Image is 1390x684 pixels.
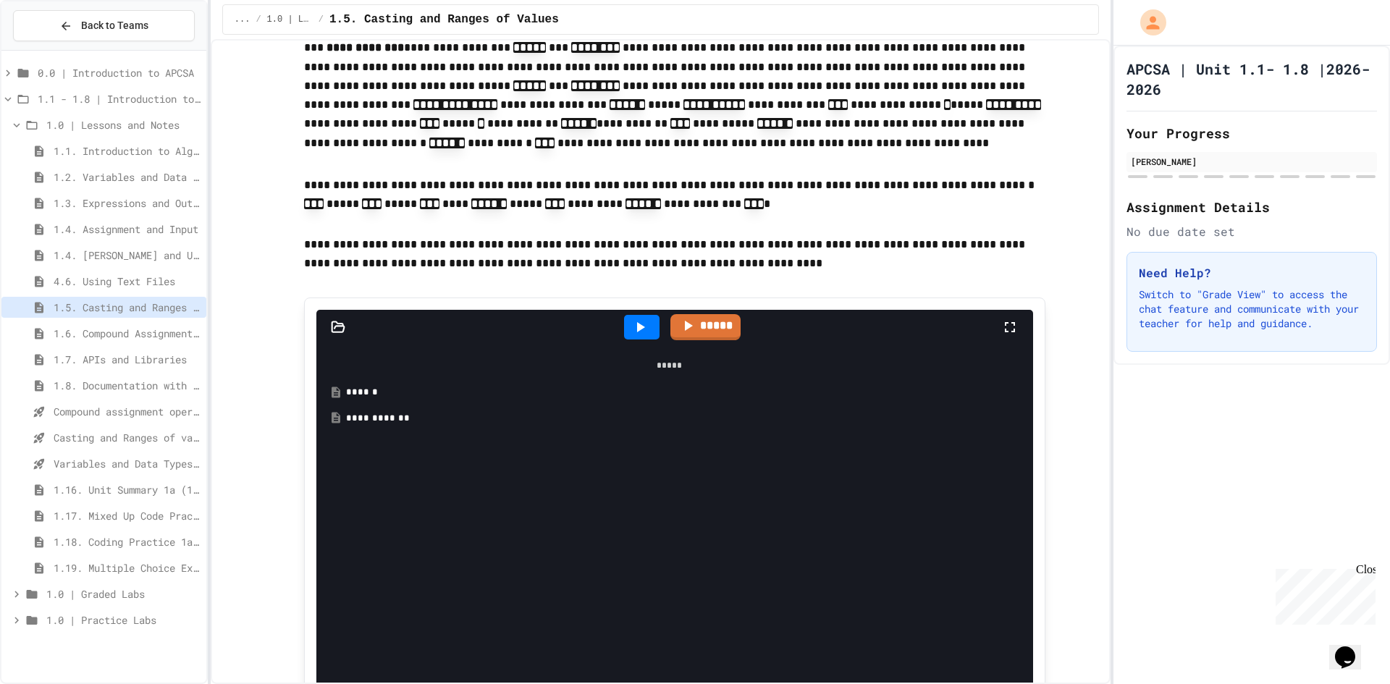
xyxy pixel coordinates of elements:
[6,6,100,92] div: Chat with us now!Close
[13,10,195,41] button: Back to Teams
[46,117,201,132] span: 1.0 | Lessons and Notes
[1270,563,1376,625] iframe: chat widget
[54,326,201,341] span: 1.6. Compound Assignment Operators
[1126,197,1377,217] h2: Assignment Details
[54,143,201,159] span: 1.1. Introduction to Algorithms, Programming, and Compilers
[54,169,201,185] span: 1.2. Variables and Data Types
[54,300,201,315] span: 1.5. Casting and Ranges of Values
[267,14,313,25] span: 1.0 | Lessons and Notes
[54,534,201,549] span: 1.18. Coding Practice 1a (1.1-1.6)
[1126,223,1377,240] div: No due date set
[38,65,201,80] span: 0.0 | Introduction to APCSA
[54,221,201,237] span: 1.4. Assignment and Input
[1139,287,1365,331] p: Switch to "Grade View" to access the chat feature and communicate with your teacher for help and ...
[329,11,559,28] span: 1.5. Casting and Ranges of Values
[1125,6,1170,39] div: My Account
[38,91,201,106] span: 1.1 - 1.8 | Introduction to Java
[319,14,324,25] span: /
[54,508,201,523] span: 1.17. Mixed Up Code Practice 1.1-1.6
[54,274,201,289] span: 4.6. Using Text Files
[1126,123,1377,143] h2: Your Progress
[54,195,201,211] span: 1.3. Expressions and Output [New]
[81,18,148,33] span: Back to Teams
[235,14,250,25] span: ...
[54,430,201,445] span: Casting and Ranges of variables - Quiz
[1139,264,1365,282] h3: Need Help?
[54,482,201,497] span: 1.16. Unit Summary 1a (1.1-1.6)
[54,352,201,367] span: 1.7. APIs and Libraries
[54,456,201,471] span: Variables and Data Types - Quiz
[46,612,201,628] span: 1.0 | Practice Labs
[1329,626,1376,670] iframe: chat widget
[256,14,261,25] span: /
[1126,59,1377,99] h1: APCSA | Unit 1.1- 1.8 |2026-2026
[54,378,201,393] span: 1.8. Documentation with Comments and Preconditions
[54,248,201,263] span: 1.4. [PERSON_NAME] and User Input
[46,586,201,601] span: 1.0 | Graded Labs
[54,560,201,575] span: 1.19. Multiple Choice Exercises for Unit 1a (1.1-1.6)
[54,404,201,419] span: Compound assignment operators - Quiz
[1131,155,1373,168] div: [PERSON_NAME]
